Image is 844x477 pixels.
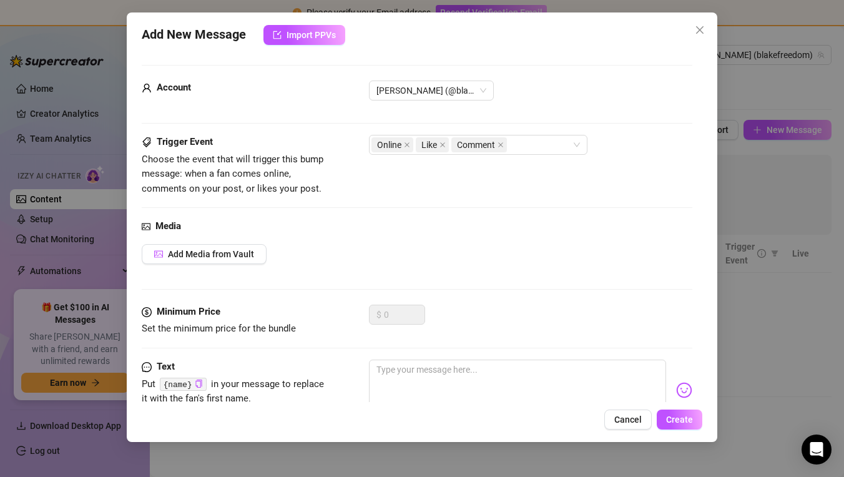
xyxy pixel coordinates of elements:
[439,142,446,148] span: close
[666,415,693,425] span: Create
[657,410,702,430] button: Create
[614,415,642,425] span: Cancel
[142,378,324,405] span: Put in your message to replace it with the fan's first name.
[142,360,152,375] span: message
[404,142,410,148] span: close
[142,305,152,320] span: dollar
[157,306,220,317] strong: Minimum Price
[154,250,163,258] span: picture
[377,138,401,152] span: Online
[695,25,705,35] span: close
[604,410,652,430] button: Cancel
[263,25,345,45] button: Import PPVs
[690,20,710,40] button: Close
[194,380,202,388] span: copy
[457,138,495,152] span: Comment
[142,154,323,194] span: Choose the event that will trigger this bump message: when a fan comes online, comments on your p...
[142,323,296,334] span: Set the minimum price for the bundle
[498,142,504,148] span: close
[157,136,213,147] strong: Trigger Event
[416,137,449,152] span: Like
[157,361,175,372] strong: Text
[690,25,710,35] span: Close
[451,137,507,152] span: Comment
[273,31,282,39] span: import
[802,435,832,465] div: Open Intercom Messenger
[142,244,267,264] button: Add Media from Vault
[194,380,202,389] button: Click to Copy
[371,137,413,152] span: Online
[142,135,152,150] span: tags
[376,81,486,100] span: Blake (@blakefreedom)
[142,219,150,234] span: picture
[168,249,254,259] span: Add Media from Vault
[159,378,206,391] code: {name}
[142,25,246,45] span: Add New Message
[142,81,152,96] span: user
[676,382,692,398] img: svg%3e
[157,82,191,93] strong: Account
[421,138,437,152] span: Like
[287,30,336,40] span: Import PPVs
[155,220,181,232] strong: Media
